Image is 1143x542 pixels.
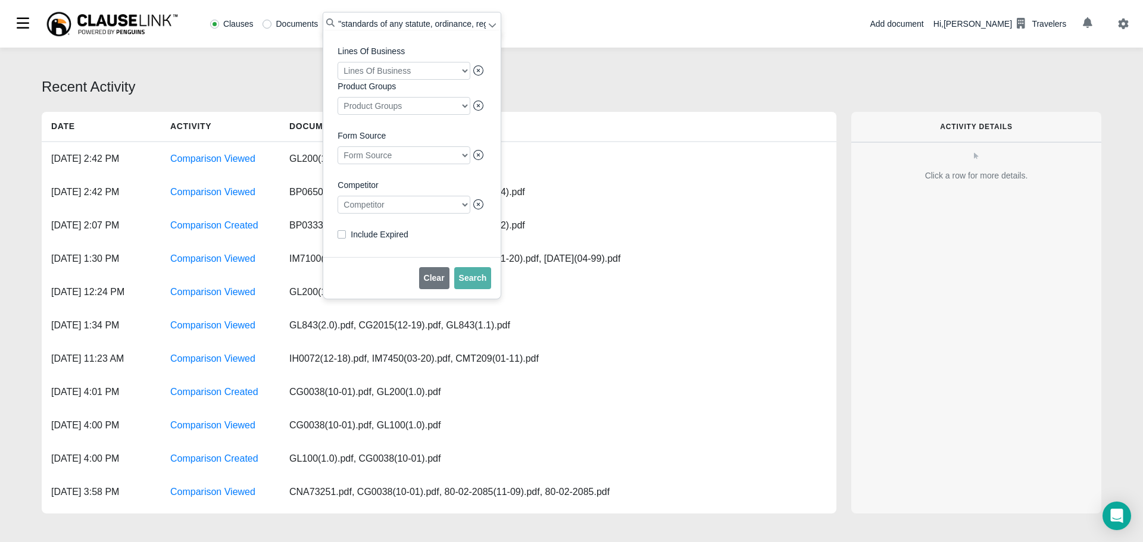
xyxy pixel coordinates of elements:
label: Competitor [338,179,486,192]
div: Lines Of Business [338,62,470,80]
div: [DATE] 3:58 PM [42,475,161,509]
div: CG0038(10-01).pdf, GL200(1.0).pdf [280,375,518,409]
h5: Documents [280,112,518,141]
img: ClauseLink [45,11,179,37]
div: Recent Activity [42,76,1101,98]
span: Search [459,273,487,283]
div: [DATE] 2:07 PM [42,209,161,242]
div: GL100(1.0).pdf, CG0038(10-01).pdf [280,442,518,475]
div: CNA73251.pdf, CG0038(10-01).pdf, 80-02-2085(11-09).pdf, 80-02-2085.pdf [280,475,619,509]
label: Documents [263,20,318,28]
input: Search library... [323,12,501,36]
div: CNA73251.pdf, CG0038(10-01).pdf, 80-02-2085.pdf, 80-02-2085(11-09).pdf [280,509,619,542]
a: Comparison Viewed [170,253,255,264]
label: Form Source [338,130,486,142]
div: [DATE] 4:00 PM [42,409,161,442]
a: Comparison Viewed [170,153,255,164]
h5: Date [42,112,161,141]
div: IM7100(08-10).pdf, IH0073(05-17).pdf, CMT241(01-20).pdf, [DATE](04-99).pdf [280,242,630,275]
div: Product Groups [338,97,470,115]
div: CG0038(10-01).pdf, GL100(1.0).pdf [280,409,518,442]
button: Search [454,267,492,289]
span: Clear [424,273,445,283]
button: Clear [419,267,449,289]
div: [DATE] 2:42 PM [42,142,161,176]
div: [DATE] 12:24 PM [42,275,161,309]
div: [DATE] 1:34 PM [42,309,161,342]
div: BP0650(06-12).pdf, GL244(3.0).pdf, BP0333(05-04).pdf [280,176,535,209]
div: GL200(1.0).pdf, CG0038(10-01).pdf [280,275,518,309]
label: Clauses [210,20,254,28]
div: Click a row for more details. [861,170,1092,182]
h5: Activity [161,112,280,141]
label: Include Expired [338,230,408,239]
div: [DATE] 2:42 PM [42,176,161,209]
a: Comparison Created [170,220,258,230]
div: [DATE] 4:00 PM [42,442,161,475]
div: Competitor [338,196,470,214]
h6: Activity Details [870,123,1082,131]
a: Comparison Viewed [170,320,255,330]
div: [DATE] 4:01 PM [42,375,161,409]
a: Comparison Viewed [170,187,255,197]
a: Comparison Viewed [170,420,255,430]
div: Travelers [1032,18,1066,30]
div: GL200(1.0).pdf, GL100(1.0).pdf [280,142,518,176]
div: [DATE] 1:30 PM [42,242,161,275]
label: Product Groups [338,80,486,93]
a: Comparison Viewed [170,487,255,497]
div: IH0072(12-18).pdf, IM7450(03-20).pdf, CMT209(01-11).pdf [280,342,548,375]
div: [DATE] 3:57 PM [42,509,161,542]
div: Open Intercom Messenger [1103,502,1131,530]
div: [DATE] 11:23 AM [42,342,161,375]
div: GL843(2.0).pdf, CG2015(12-19).pdf, GL843(1.1).pdf [280,309,520,342]
a: Comparison Viewed [170,287,255,297]
a: Comparison Created [170,453,258,463]
div: Add document [870,18,923,30]
a: Comparison Created [170,387,258,397]
div: BP0333(05-04).pdf, GL244(3.0).pdf, BP0650(06-12).pdf [280,209,535,242]
label: Lines Of Business [338,45,486,58]
div: Form Source [338,146,470,164]
div: Hi, [PERSON_NAME] [933,14,1066,34]
a: Comparison Viewed [170,353,255,364]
